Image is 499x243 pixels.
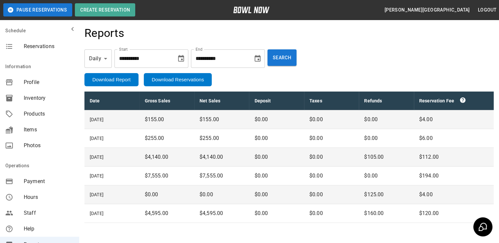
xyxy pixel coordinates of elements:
p: $7,555.00 [144,172,189,180]
span: Payment [24,177,74,185]
td: [DATE] [84,129,139,148]
p: $0.00 [309,191,354,199]
button: Pause Reservations [3,3,72,16]
button: Create Reservation [75,3,135,16]
button: Choose date, selected date is Aug 14, 2025 [174,52,188,65]
p: $0.00 [364,116,408,123]
th: Taxes [304,92,359,110]
p: $255.00 [144,134,189,142]
button: Choose date, selected date is Aug 21, 2025 [251,52,264,65]
p: $4.00 [419,191,488,199]
span: Reservations [24,42,74,50]
p: $4,140.00 [200,153,244,161]
p: $0.00 [364,134,408,142]
div: Reservation Fee [419,97,488,105]
table: sticky table [84,92,494,223]
p: $7,555.00 [200,172,244,180]
span: Hours [24,193,74,201]
span: Items [24,126,74,134]
p: $120.00 [419,209,488,217]
td: [DATE] [84,185,139,204]
button: Logout [475,4,499,16]
p: $0.00 [309,209,354,217]
p: $0.00 [309,116,354,123]
p: $0.00 [254,116,298,123]
th: Deposit [249,92,304,110]
th: Date [84,92,139,110]
p: $0.00 [254,172,298,180]
span: Profile [24,78,74,86]
p: $194.00 [419,172,488,180]
button: Search [267,49,296,66]
p: $105.00 [364,153,408,161]
p: $0.00 [254,153,298,161]
p: $4.00 [419,116,488,123]
p: $125.00 [364,191,408,199]
td: [DATE] [84,204,139,223]
td: [DATE] [84,148,139,167]
span: Photos [24,142,74,149]
span: Inventory [24,94,74,102]
p: $0.00 [309,153,354,161]
p: $112.00 [419,153,488,161]
p: $0.00 [254,134,298,142]
th: Gross Sales [139,92,194,110]
div: Daily [84,49,112,68]
p: $0.00 [254,209,298,217]
td: [DATE] [84,167,139,185]
p: $4,595.00 [144,209,189,217]
p: $0.00 [309,172,354,180]
p: $4,140.00 [144,153,189,161]
p: $0.00 [364,172,408,180]
p: $0.00 [254,191,298,199]
p: $255.00 [200,134,244,142]
img: logo [233,7,269,13]
span: Products [24,110,74,118]
p: $0.00 [309,134,354,142]
p: $160.00 [364,209,408,217]
button: Download Reservations [144,73,212,86]
p: $6.00 [419,134,488,142]
span: Staff [24,209,74,217]
p: $155.00 [200,116,244,123]
p: $155.00 [144,116,189,123]
th: Net Sales [194,92,249,110]
th: Refunds [359,92,414,110]
h4: Reports [84,26,124,40]
p: $4,595.00 [200,209,244,217]
p: $0.00 [200,191,244,199]
button: Download Report [84,73,139,86]
span: Help [24,225,74,233]
td: [DATE] [84,110,139,129]
svg: Reservation fees paid directly to BowlNow by customer [459,97,466,103]
p: $0.00 [144,191,189,199]
button: [PERSON_NAME][GEOGRAPHIC_DATA] [382,4,473,16]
